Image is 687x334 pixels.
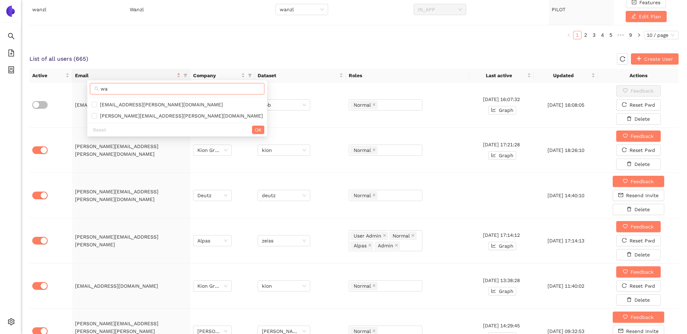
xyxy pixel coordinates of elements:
span: Admin [375,241,400,250]
li: 4 [598,31,607,39]
span: Normal [389,232,416,240]
span: User Admin [354,232,381,240]
span: file-add [8,47,15,61]
span: Delete [634,251,650,259]
span: Normal [354,146,371,154]
span: close [368,243,372,248]
span: line-chart [491,153,496,158]
span: Reset Pwd [630,282,655,290]
span: heart [623,224,628,229]
span: Alpas [354,242,367,249]
button: OK [252,126,264,134]
td: [DATE] 18:26:10 [534,128,598,173]
span: filter [182,70,189,81]
button: line-chartGraph [488,106,516,114]
span: Feedback [631,132,654,140]
button: deleteDelete [616,294,661,306]
th: this column's title is Updated,this column is sortable [534,69,598,82]
div: [DATE] 13:38:28 [472,276,531,284]
a: 2 [582,31,590,39]
button: heartFeedback [616,131,661,142]
button: line-chartGraph [488,242,516,250]
span: edit [631,14,636,19]
button: plusCreate User [631,53,679,65]
span: Alpas [351,241,373,250]
span: close [372,148,376,152]
span: close [372,329,376,333]
span: abb [262,100,306,110]
button: reloadReset Pwd [616,99,661,111]
button: line-chartGraph [488,151,516,160]
li: Previous Page [565,31,573,39]
span: Delete [634,296,650,304]
span: Graph [499,242,513,250]
button: deleteDelete [616,249,661,260]
span: search [94,86,99,91]
span: Normal [351,191,377,200]
span: [EMAIL_ADDRESS][PERSON_NAME][DOMAIN_NAME] [97,102,223,107]
span: Dataset [258,72,338,79]
th: Actions [598,69,679,82]
span: close [372,103,376,107]
span: reload [622,147,627,153]
span: heart [623,179,628,184]
td: [PERSON_NAME][EMAIL_ADDRESS][PERSON_NAME] [72,218,190,263]
button: deleteDelete [616,113,661,125]
span: Feedback [631,223,654,231]
td: [PERSON_NAME][EMAIL_ADDRESS][PERSON_NAME][DOMAIN_NAME] [72,173,190,218]
span: Feedback [631,313,654,321]
li: 1 [573,31,581,39]
button: editEdit Plan [626,11,667,22]
button: heartFeedback [613,312,664,323]
span: Create User [644,55,673,63]
span: mail [618,328,623,334]
span: Graph [499,152,513,159]
span: kion [262,281,306,291]
button: heartFeedback [613,176,664,187]
span: reload [622,238,627,243]
span: wanzl [280,4,324,15]
span: [PERSON_NAME][EMAIL_ADDRESS][PERSON_NAME][DOMAIN_NAME] [97,113,263,119]
span: Feedback [631,268,654,276]
div: [DATE] 14:29:45 [472,322,531,329]
span: ••• [615,31,626,39]
li: 3 [590,31,598,39]
span: Normal [351,101,377,109]
span: line-chart [491,243,496,249]
span: filter [248,73,252,78]
span: Kion Group [197,145,227,155]
span: reload [622,283,627,289]
td: [DATE] 16:08:05 [534,82,598,128]
span: delete [627,297,632,303]
li: 9 [626,31,635,39]
td: [EMAIL_ADDRESS][DOMAIN_NAME] [72,263,190,309]
span: Delete [634,115,650,123]
button: line-chartGraph [488,287,516,295]
button: heartFeedback [616,85,661,96]
button: heartFeedback [616,266,661,278]
span: search [8,30,15,44]
a: 1 [573,31,581,39]
span: close [383,234,386,238]
span: left [567,33,571,37]
span: delete [627,207,632,212]
span: IN_APP [418,4,462,15]
span: close [411,234,415,238]
button: heartFeedback [616,221,661,232]
div: [DATE] 17:14:12 [472,231,531,239]
span: delete [627,116,632,122]
span: delete [627,252,632,258]
span: Normal [351,146,377,154]
div: [DATE] 17:21:28 [472,141,531,148]
span: reload [617,56,628,62]
td: [DATE] 17:14:13 [534,218,598,263]
th: this column's title is Last active,this column is sortable [469,69,534,82]
span: Graph [499,287,513,295]
span: close [372,284,376,288]
span: kion [262,145,306,155]
span: heart [623,269,628,275]
button: reload [617,53,628,65]
a: 5 [607,31,615,39]
span: User Admin [351,232,388,240]
button: deleteDelete [616,159,661,170]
